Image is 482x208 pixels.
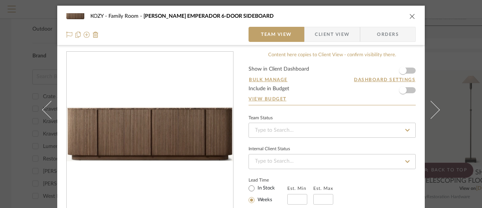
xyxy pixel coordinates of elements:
[313,186,333,191] label: Est. Max
[249,147,290,151] div: Internal Client Status
[249,96,416,102] a: View Budget
[66,9,84,24] img: b6d75bf3-a6e4-43d8-9087-dbb76abae71d_48x40.jpg
[93,32,99,38] img: Remove from project
[90,14,108,19] span: KOZY
[256,197,272,203] label: Weeks
[143,14,274,19] span: [PERSON_NAME] EMPERADOR 6-DOOR SIDEBOARD
[256,185,275,192] label: In Stock
[67,107,233,161] img: b6d75bf3-a6e4-43d8-9087-dbb76abae71d_436x436.jpg
[249,123,416,138] input: Type to Search…
[67,107,233,161] div: 0
[249,154,416,169] input: Type to Search…
[354,76,416,83] button: Dashboard Settings
[249,76,288,83] button: Bulk Manage
[249,116,273,120] div: Team Status
[249,51,416,59] div: Content here copies to Client View - confirm visibility there.
[249,183,287,205] mat-radio-group: Select item type
[249,177,287,183] label: Lead Time
[369,27,407,42] span: Orders
[315,27,349,42] span: Client View
[261,27,292,42] span: Team View
[287,186,307,191] label: Est. Min
[108,14,143,19] span: Family Room
[409,13,416,20] button: close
